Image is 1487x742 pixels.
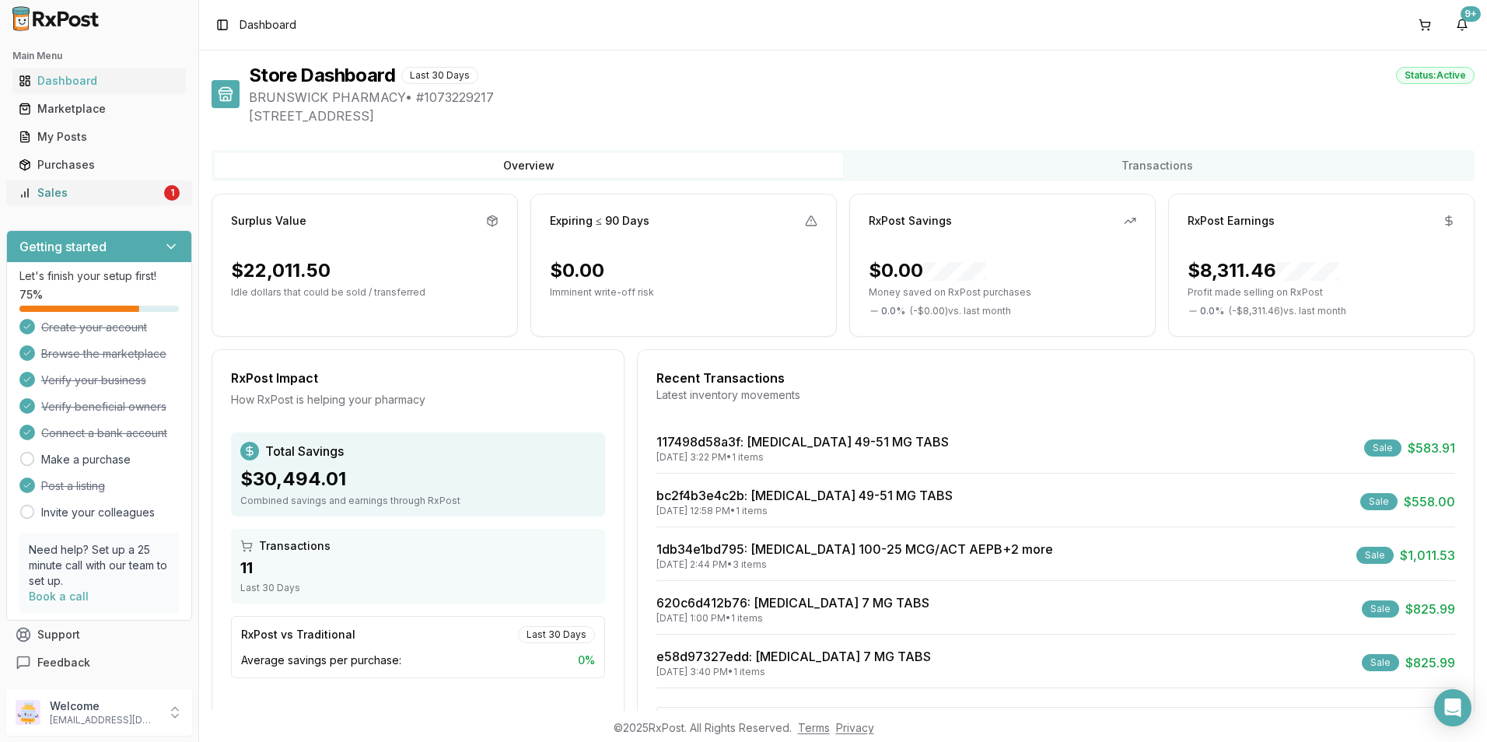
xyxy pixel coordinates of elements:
[1188,258,1338,283] div: $8,311.46
[843,153,1471,178] button: Transactions
[240,582,596,594] div: Last 30 Days
[656,649,931,664] a: e58d97327edd: [MEDICAL_DATA] 7 MG TABS
[41,399,166,415] span: Verify beneficial owners
[6,6,106,31] img: RxPost Logo
[836,721,874,734] a: Privacy
[1356,547,1394,564] div: Sale
[215,153,843,178] button: Overview
[1408,439,1455,457] span: $583.91
[231,392,605,408] div: How RxPost is helping your pharmacy
[656,558,1053,571] div: [DATE] 2:44 PM • 3 items
[259,538,331,554] span: Transactions
[12,179,186,207] a: Sales1
[656,451,949,464] div: [DATE] 3:22 PM • 1 items
[41,478,105,494] span: Post a listing
[1362,654,1399,671] div: Sale
[240,17,296,33] nav: breadcrumb
[240,17,296,33] span: Dashboard
[19,157,180,173] div: Purchases
[240,495,596,507] div: Combined savings and earnings through RxPost
[41,505,155,520] a: Invite your colleagues
[1364,439,1401,457] div: Sale
[29,590,89,603] a: Book a call
[578,653,595,668] span: 0 %
[12,123,186,151] a: My Posts
[19,287,43,303] span: 75 %
[249,88,1475,107] span: BRUNSWICK PHARMACY • # 1073229217
[6,96,192,121] button: Marketplace
[41,346,166,362] span: Browse the marketplace
[12,151,186,179] a: Purchases
[656,505,953,517] div: [DATE] 12:58 PM • 1 items
[19,129,180,145] div: My Posts
[265,442,344,460] span: Total Savings
[550,286,817,299] p: Imminent write-off risk
[241,653,401,668] span: Average savings per purchase:
[19,237,107,256] h3: Getting started
[1405,653,1455,672] span: $825.99
[881,305,905,317] span: 0.0 %
[869,213,952,229] div: RxPost Savings
[1434,689,1471,726] div: Open Intercom Messenger
[249,107,1475,125] span: [STREET_ADDRESS]
[1405,600,1455,618] span: $825.99
[1188,213,1275,229] div: RxPost Earnings
[1404,492,1455,511] span: $558.00
[12,50,186,62] h2: Main Menu
[6,649,192,677] button: Feedback
[6,180,192,205] button: Sales1
[1450,12,1475,37] button: 9+
[656,434,949,450] a: 117498d58a3f: [MEDICAL_DATA] 49-51 MG TABS
[550,258,604,283] div: $0.00
[1360,493,1398,510] div: Sale
[550,213,649,229] div: Expiring ≤ 90 Days
[656,369,1455,387] div: Recent Transactions
[656,612,929,625] div: [DATE] 1:00 PM • 1 items
[41,425,167,441] span: Connect a bank account
[41,373,146,388] span: Verify your business
[656,666,931,678] div: [DATE] 3:40 PM • 1 items
[6,68,192,93] button: Dashboard
[1188,286,1455,299] p: Profit made selling on RxPost
[656,595,929,611] a: 620c6d412b76: [MEDICAL_DATA] 7 MG TABS
[656,707,1455,732] button: View All Transactions
[41,452,131,467] a: Make a purchase
[19,185,161,201] div: Sales
[240,557,596,579] div: 11
[910,305,1011,317] span: ( - $0.00 ) vs. last month
[1461,6,1481,22] div: 9+
[19,268,179,284] p: Let's finish your setup first!
[50,714,158,726] p: [EMAIL_ADDRESS][DOMAIN_NAME]
[29,542,170,589] p: Need help? Set up a 25 minute call with our team to set up.
[12,95,186,123] a: Marketplace
[656,488,953,503] a: bc2f4b3e4c2b: [MEDICAL_DATA] 49-51 MG TABS
[869,286,1136,299] p: Money saved on RxPost purchases
[869,258,985,283] div: $0.00
[249,63,395,88] h1: Store Dashboard
[41,320,147,335] span: Create your account
[231,213,306,229] div: Surplus Value
[656,387,1455,403] div: Latest inventory movements
[798,721,830,734] a: Terms
[1400,546,1455,565] span: $1,011.53
[19,101,180,117] div: Marketplace
[19,73,180,89] div: Dashboard
[1200,305,1224,317] span: 0.0 %
[518,626,595,643] div: Last 30 Days
[164,185,180,201] div: 1
[1396,67,1475,84] div: Status: Active
[231,286,499,299] p: Idle dollars that could be sold / transferred
[12,67,186,95] a: Dashboard
[37,655,90,670] span: Feedback
[1229,305,1346,317] span: ( - $8,311.46 ) vs. last month
[6,152,192,177] button: Purchases
[1362,600,1399,618] div: Sale
[6,621,192,649] button: Support
[50,698,158,714] p: Welcome
[401,67,478,84] div: Last 30 Days
[231,258,331,283] div: $22,011.50
[16,700,40,725] img: User avatar
[240,467,596,492] div: $30,494.01
[241,627,355,642] div: RxPost vs Traditional
[656,541,1053,557] a: 1db34e1bd795: [MEDICAL_DATA] 100-25 MCG/ACT AEPB+2 more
